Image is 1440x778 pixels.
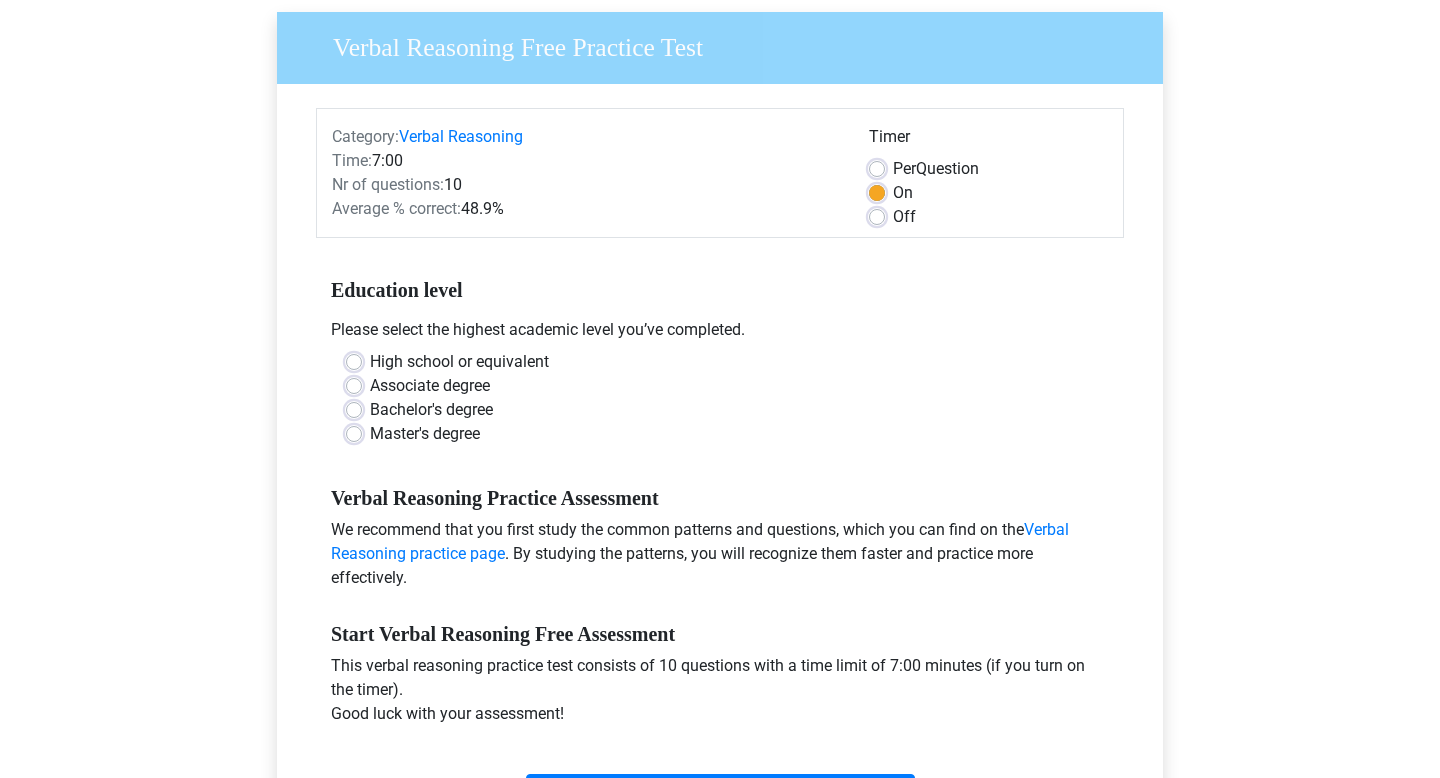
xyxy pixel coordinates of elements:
[316,518,1124,598] div: We recommend that you first study the common patterns and questions, which you can find on the . ...
[869,125,1108,157] div: Timer
[331,622,1109,646] h5: Start Verbal Reasoning Free Assessment
[893,157,979,181] label: Question
[316,654,1124,734] div: This verbal reasoning practice test consists of 10 questions with a time limit of 7:00 minutes (i...
[317,149,854,173] div: 7:00
[332,199,461,218] span: Average % correct:
[370,350,549,374] label: High school or equivalent
[332,175,444,194] span: Nr of questions:
[317,197,854,221] div: 48.9%
[370,374,490,398] label: Associate degree
[370,398,493,422] label: Bachelor's degree
[331,486,1109,510] h5: Verbal Reasoning Practice Assessment
[893,181,913,205] label: On
[331,270,1109,310] h5: Education level
[332,151,372,170] span: Time:
[893,205,916,229] label: Off
[317,173,854,197] div: 10
[309,25,1148,64] h3: Verbal Reasoning Free Practice Test
[370,422,480,446] label: Master's degree
[316,318,1124,350] div: Please select the highest academic level you’ve completed.
[332,127,399,146] span: Category:
[893,159,916,178] span: Per
[399,127,523,146] a: Verbal Reasoning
